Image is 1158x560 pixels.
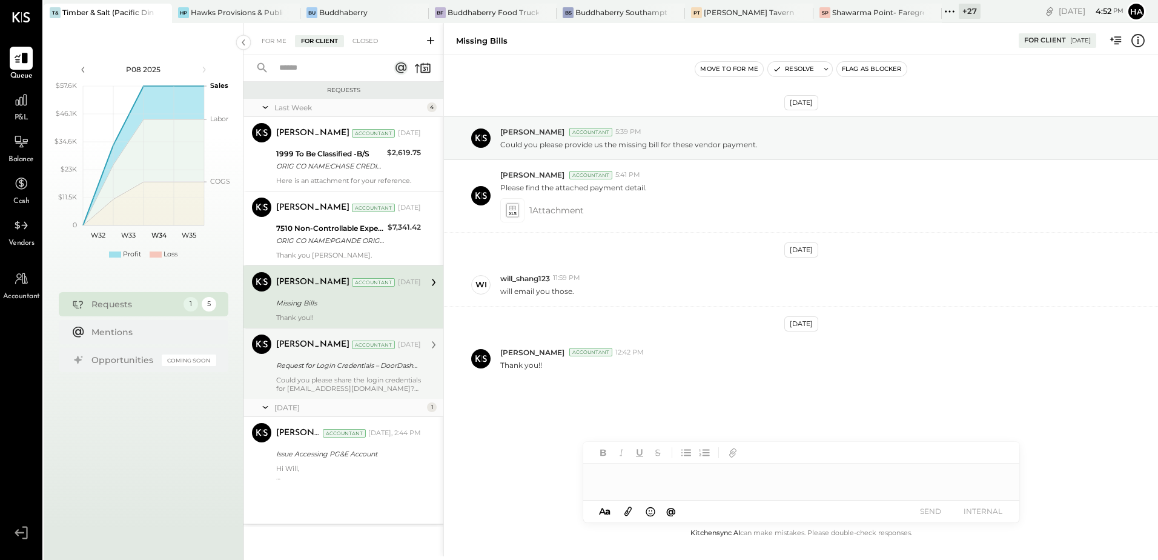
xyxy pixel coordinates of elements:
div: [DATE] [784,316,818,332]
button: Ordered List [696,445,712,461]
button: Add URL [725,445,741,461]
text: W35 [182,231,196,239]
button: Bold [595,445,611,461]
div: 1 [427,402,437,412]
p: Thank you!! [500,360,542,370]
a: Queue [1,47,42,82]
div: $2,619.75 [387,147,421,159]
div: [PERSON_NAME] [276,276,349,288]
button: Aa [595,505,615,518]
div: Requests [91,298,177,310]
div: 1 [184,297,198,312]
span: 5:41 PM [615,170,640,180]
div: SP [819,7,830,18]
button: INTERNAL [959,503,1007,519]
div: For Client [295,35,344,47]
div: Missing Bills [276,297,417,309]
button: Move to for me [695,62,763,76]
div: [DATE] [784,95,818,110]
div: Accountant [323,429,366,438]
button: @ [663,504,680,519]
button: Ha [1127,2,1146,21]
div: Accountant [352,204,395,212]
a: Balance [1,130,42,165]
div: [PERSON_NAME] [276,427,320,439]
div: Accountant [352,129,395,138]
div: [DATE] [398,278,421,287]
div: [DATE] [1059,5,1123,17]
a: P&L [1,88,42,124]
div: Issue Accessing PG&E Account [276,448,417,460]
text: COGS [210,177,230,185]
div: BS [563,7,574,18]
div: [PERSON_NAME] [276,202,349,214]
a: Vendors [1,214,42,249]
div: PT [691,7,702,18]
div: Coming Soon [162,355,216,366]
div: Requests [250,86,437,95]
div: T& [50,7,61,18]
div: Opportunities [91,354,156,366]
div: BF [435,7,446,18]
div: Buddhaberry Southampton [575,7,667,18]
text: $46.1K [56,109,77,118]
a: Cash [1,172,42,207]
text: W34 [151,231,167,239]
text: $23K [61,165,77,173]
button: SEND [907,503,955,519]
div: 1999 To Be Classified -B/S [276,148,383,160]
div: $7,341.42 [388,221,421,233]
text: W32 [91,231,105,239]
span: 11:59 PM [553,273,580,283]
span: Queue [10,71,33,82]
div: HP [178,7,189,18]
div: Accountant [352,278,395,287]
span: Vendors [8,238,35,249]
span: will_shang123 [500,273,550,284]
p: will email you those. [500,286,574,296]
span: Balance [8,155,34,165]
span: P&L [15,113,28,124]
div: [DATE], 2:44 PM [368,428,421,438]
p: Please find the attached payment detail. [500,182,647,193]
div: Bu [306,7,317,18]
div: [DATE] [1070,36,1091,45]
div: Accountant [569,171,612,179]
div: Mentions [91,326,210,338]
div: [DATE] [274,402,424,413]
button: Italic [614,445,629,461]
div: [PERSON_NAME] [276,127,349,139]
div: Timber & Salt (Pacific Dining CA1 LLC) [62,7,154,18]
div: For Client [1024,36,1066,45]
span: [PERSON_NAME] [500,347,564,358]
span: 12:42 PM [615,348,644,358]
div: Last Week [274,102,424,113]
span: [PERSON_NAME] [500,127,564,137]
div: [DATE] [784,242,818,258]
a: Accountant [1,267,42,302]
div: ORIG CO NAME:CHASE CREDIT CRD ORIG ID:XXXXXX9224 DESC DATE:250725 CO ENTRY DESCR:AUTOPAYBUSSEC:PP... [276,160,383,172]
div: Request for Login Credentials – DoorDash & Uber Eats [276,359,417,372]
div: Closed [346,35,384,47]
div: Accountant [352,341,395,349]
span: @ [666,505,676,517]
span: 1 Attachment [529,198,584,222]
div: [PERSON_NAME] Tavern [704,7,794,18]
div: Accountant [569,348,612,356]
div: ORIG CO NAME:PGANDE ORIG ID:XXXXXX2640 DESC DATE:[DATE] CO ENTRY DESCR:WEB ONLINESEC:WEB TRACE#:X... [276,235,384,247]
text: Sales [210,81,228,90]
span: a [605,505,610,517]
div: Hi Will, [276,464,421,481]
div: wi [475,279,487,290]
text: 0 [73,221,77,229]
div: Accountant [569,128,612,136]
div: For Me [256,35,293,47]
button: Flag as Blocker [837,62,907,76]
div: [DATE] [398,340,421,350]
div: [DATE] [398,203,421,213]
div: Profit [123,250,141,259]
text: Labor [210,115,228,123]
div: Here is an attachment for your reference. [276,176,421,185]
div: Thank you [PERSON_NAME]. [276,251,421,259]
div: Loss [164,250,177,259]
